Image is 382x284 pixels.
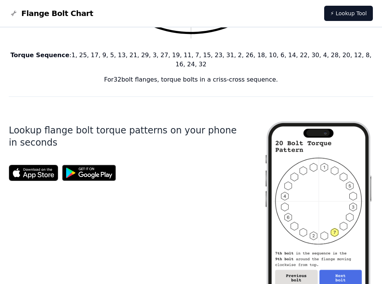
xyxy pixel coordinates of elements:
p: : 1, 25, 17, 9, 5, 13, 21, 29, 3, 27, 19, 11, 7, 15, 23, 31, 2, 26, 18, 10, 6, 14, 22, 30, 4, 28,... [9,51,373,69]
img: App Store badge for the Flange Bolt Chart app [9,165,58,181]
p: For 32 bolt flanges, torque bolts in a criss-cross sequence. [9,75,373,84]
h1: Lookup flange bolt torque patterns on your phone in seconds [9,124,239,149]
img: Get it on Google Play [58,161,120,185]
b: Torque Sequence [11,51,70,59]
a: ⚡ Lookup Tool [324,6,373,21]
span: Flange Bolt Chart [21,8,93,19]
a: Flange Bolt Chart LogoFlange Bolt Chart [9,8,93,19]
img: Flange Bolt Chart Logo [9,9,18,18]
